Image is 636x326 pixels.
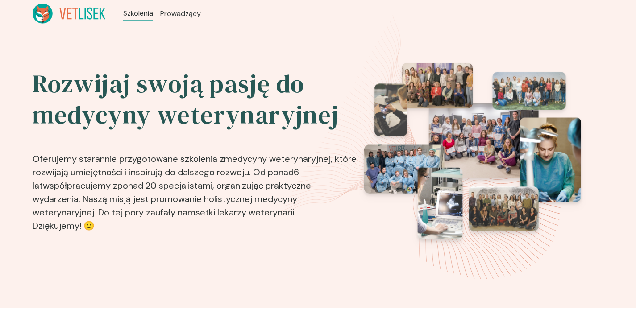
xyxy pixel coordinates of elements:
a: Szkolenia [123,8,153,19]
p: Oferujemy starannie przygotowane szkolenia z , które rozwijają umiejętności i inspirują do dalsze... [33,138,358,236]
b: medycyny weterynaryjnej [224,153,331,165]
img: eventsPhotosRoll2.png [364,63,581,239]
b: setki lekarzy weterynarii [195,206,294,218]
a: Prowadzący [160,8,201,19]
b: ponad 20 specjalistami [117,180,212,191]
h2: Rozwijaj swoją pasję do medycyny weterynaryjnej [33,68,358,131]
